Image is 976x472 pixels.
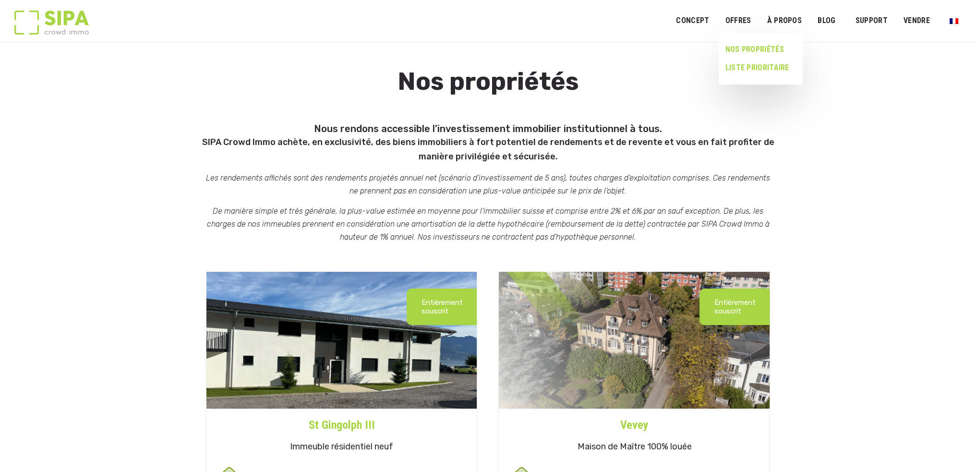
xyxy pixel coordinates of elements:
nav: Menu principal [676,9,962,33]
h5: Maison de Maître 100% louée [499,434,770,464]
img: Logo [14,11,89,35]
em: De manière simple et très générale, la plus-value estimée en moyenne pour l’immobilier suisse et ... [206,206,769,242]
h5: Nous rendons accessible l’investissement immobilier institutionnel à tous. [201,119,775,164]
p: Entièrement souscrit [421,298,462,315]
h1: Nos propriétés [201,68,775,118]
a: LISTE PRIORITAIRE [719,59,795,77]
a: NOS PROPRIÉTÉS [719,40,795,59]
img: st-gin-iii [206,272,477,409]
em: Les rendements affichés sont des rendements projetés annuel net (scénario d’investissement de 5 a... [206,173,770,195]
a: Vevey [499,409,770,434]
img: Français [950,18,958,24]
a: Concept [670,10,715,32]
a: Passer à [943,12,964,30]
a: SUPPORT [849,10,894,32]
a: Blog [811,10,842,32]
p: Entièrement souscrit [714,298,755,315]
a: OFFRES [719,10,757,32]
a: St Gingolph III [206,409,477,434]
h5: Immeuble résidentiel neuf [206,434,477,464]
p: SIPA Crowd Immo achète, en exclusivité, des biens immobiliers à fort potentiel de rendements et d... [201,135,775,164]
a: VENDRE [897,10,936,32]
a: À PROPOS [760,10,808,32]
